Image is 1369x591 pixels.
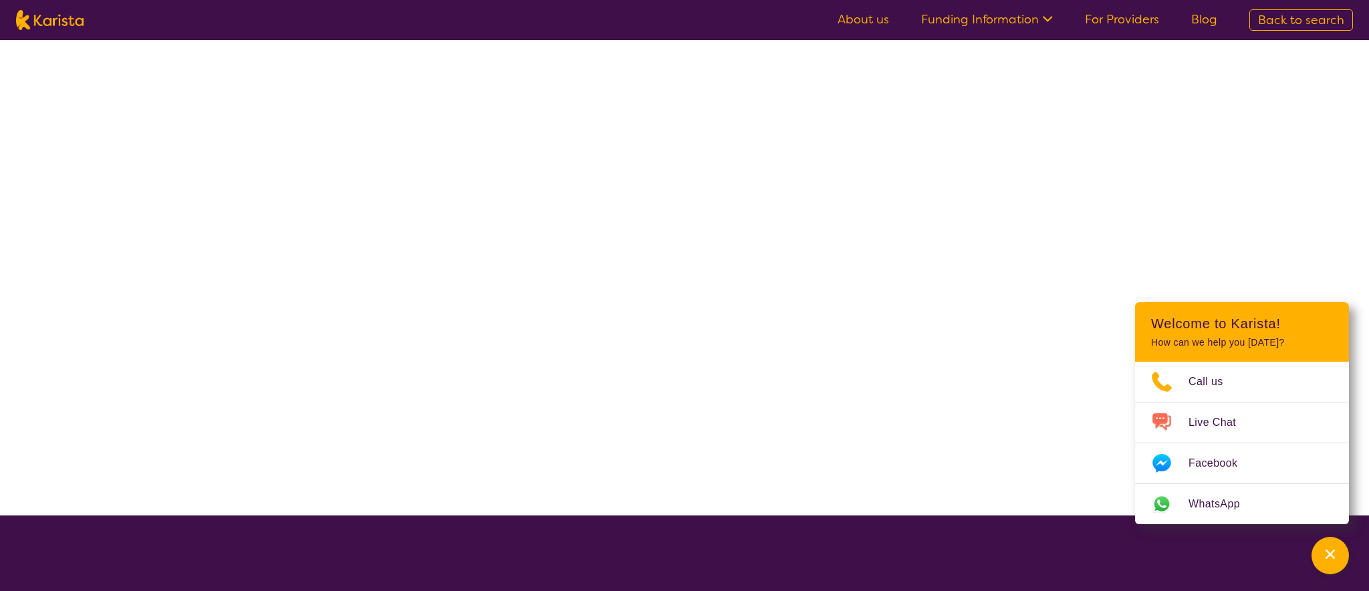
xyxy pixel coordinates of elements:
a: Back to search [1249,9,1353,31]
a: Blog [1191,11,1217,27]
div: Channel Menu [1135,302,1349,524]
span: Facebook [1189,453,1253,473]
a: Web link opens in a new tab. [1135,484,1349,524]
button: Channel Menu [1312,537,1349,574]
h2: Welcome to Karista! [1151,316,1333,332]
p: How can we help you [DATE]? [1151,337,1333,348]
span: Back to search [1258,12,1344,28]
img: Karista logo [16,10,84,30]
a: Funding Information [921,11,1053,27]
ul: Choose channel [1135,362,1349,524]
span: Live Chat [1189,412,1252,433]
span: Call us [1189,372,1239,392]
span: WhatsApp [1189,494,1256,514]
a: For Providers [1085,11,1159,27]
a: About us [838,11,889,27]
